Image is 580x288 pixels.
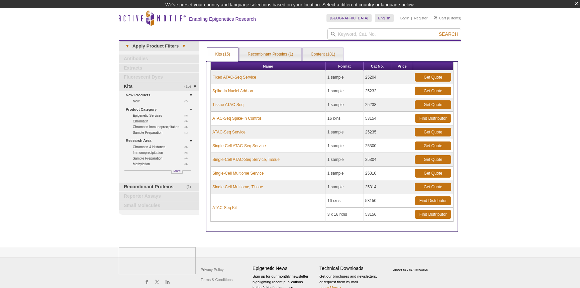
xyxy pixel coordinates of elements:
[415,87,451,95] a: Get Quote
[415,114,451,123] a: Find Distributor
[319,266,383,271] h4: Technical Downloads
[364,208,392,221] td: 53156
[364,84,392,98] td: 25232
[184,82,195,91] span: (15)
[133,118,191,124] a: (3)Chromatin
[326,125,364,139] td: 1 sample
[189,16,256,22] h2: Enabling Epigenetics Research
[126,106,195,113] a: Product Category
[126,137,195,144] a: Research Area
[119,192,199,201] a: Reporter Assays
[415,100,451,109] a: Get Quote
[212,74,256,80] a: Fixed ATAC-Seq Service
[199,275,234,285] a: Terms & Conditions
[119,73,199,82] a: Fluorescent Dyes
[415,196,451,205] a: Find Distributor
[133,124,191,130] a: (3)Chromatin Immunoprecipitation
[119,41,199,52] a: ▾Apply Product Filters▾
[212,170,264,176] a: Single-Cell Multiome Service
[184,113,191,118] span: (8)
[437,31,460,37] button: Search
[364,167,392,180] td: 25310
[326,112,364,125] td: 16 rxns
[212,143,266,149] a: Single-Cell ATAC-Seq Service
[364,139,392,153] td: 25300
[184,130,191,135] span: (1)
[119,247,196,274] img: Active Motif,
[184,156,191,161] span: (4)
[184,98,191,104] span: (2)
[415,141,451,150] a: Get Quote
[415,155,451,164] a: Get Quote
[253,266,316,271] h4: Epigenetic News
[364,98,392,112] td: 25238
[119,64,199,73] a: Extracts
[415,210,451,219] a: Find Distributor
[415,73,451,82] a: Get Quote
[364,62,392,71] th: Cat No.
[184,150,191,156] span: (6)
[375,14,394,22] a: English
[303,48,343,61] a: Content (181)
[212,129,246,135] a: ATAC-Seq Service
[184,118,191,124] span: (3)
[326,194,364,208] td: 16 rxns
[364,153,392,167] td: 25304
[186,183,195,191] span: (1)
[212,102,244,108] a: Tissue ATAC-Seq
[184,124,191,130] span: (3)
[393,269,428,271] a: ABOUT SSL CERTIFICATES
[415,128,451,136] a: Get Quote
[212,184,263,190] a: Single-Cell Multiome, Tissue
[119,183,199,191] a: (1)Recombinant Proteins
[415,169,451,178] a: Get Quote
[133,98,191,104] a: (2)New
[171,170,183,174] a: More
[199,265,225,275] a: Privacy Policy
[364,194,392,208] td: 53150
[415,183,451,191] a: Get Quote
[414,16,427,20] a: Register
[119,82,199,91] a: (15)Kits
[326,208,364,221] td: 3 x 16 rxns
[326,62,364,71] th: Format
[133,156,191,161] a: (4)Sample Preparation
[119,201,199,210] a: Small Molecules
[133,130,191,135] a: (1)Sample Preparation
[411,14,412,22] li: |
[212,115,261,121] a: ATAC-Seq Spike-In Control
[326,84,364,98] td: 1 sample
[122,43,132,49] span: ▾
[364,71,392,84] td: 25204
[439,31,458,37] span: Search
[326,71,364,84] td: 1 sample
[326,139,364,153] td: 1 sample
[364,112,392,125] td: 53154
[179,43,189,49] span: ▾
[327,28,461,40] input: Keyword, Cat. No.
[133,113,191,118] a: (8)Epigenetic Services
[119,55,199,63] a: Antibodies
[434,14,461,22] li: (0 items)
[184,144,191,150] span: (9)
[207,48,238,61] a: Kits (15)
[326,153,364,167] td: 1 sample
[133,150,191,156] a: (6)Immunoprecipitation
[239,48,301,61] a: Recombinant Proteins (1)
[364,180,392,194] td: 25314
[326,167,364,180] td: 1 sample
[326,14,372,22] a: [GEOGRAPHIC_DATA]
[212,205,237,211] a: ATAC-Seq Kit
[173,168,181,174] span: More
[133,144,191,150] a: (9)Chromatin & Histones
[211,62,326,71] th: Name
[133,161,191,167] a: (3)Methylation
[391,62,413,71] th: Price
[184,161,191,167] span: (3)
[434,16,446,20] a: Cart
[364,125,392,139] td: 25235
[326,180,364,194] td: 1 sample
[400,16,409,20] a: Login
[386,259,437,274] table: Click to Verify - This site chose Symantec SSL for secure e-commerce and confidential communicati...
[212,88,253,94] a: Spike-in Nuclei Add-on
